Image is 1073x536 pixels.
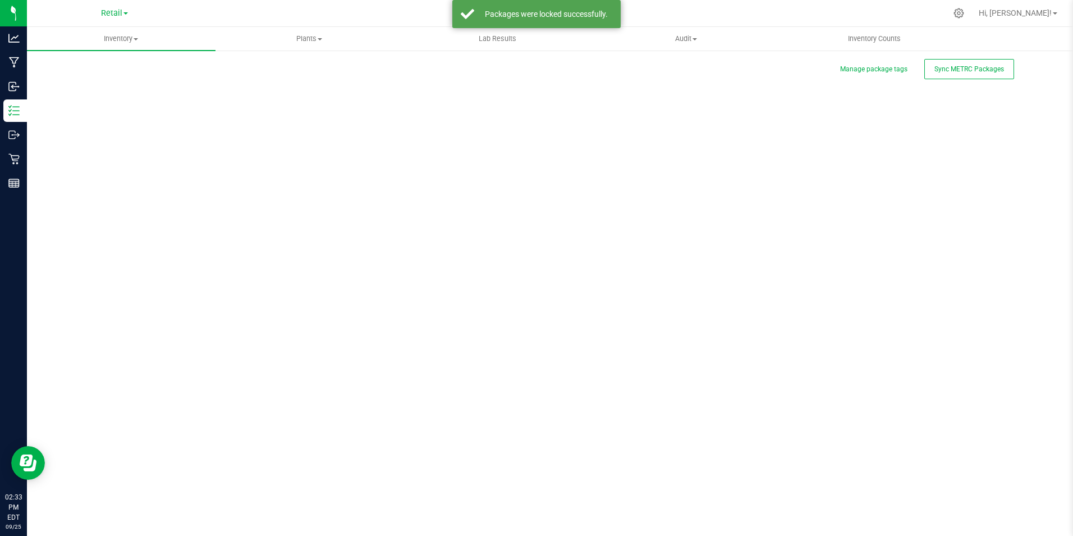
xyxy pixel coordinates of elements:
[780,27,969,51] a: Inventory Counts
[8,57,20,68] inline-svg: Manufacturing
[11,446,45,480] iframe: Resource center
[464,34,531,44] span: Lab Results
[592,27,781,51] a: Audit
[833,34,916,44] span: Inventory Counts
[934,65,1004,73] span: Sync METRC Packages
[480,8,612,20] div: Packages were locked successfully.
[5,523,22,531] p: 09/25
[593,34,780,44] span: Audit
[8,129,20,140] inline-svg: Outbound
[8,153,20,165] inline-svg: Retail
[8,33,20,44] inline-svg: Analytics
[5,492,22,523] p: 02:33 PM EDT
[8,81,20,92] inline-svg: Inbound
[840,65,907,74] button: Manage package tags
[215,27,404,51] a: Plants
[403,27,592,51] a: Lab Results
[27,34,215,44] span: Inventory
[8,178,20,189] inline-svg: Reports
[8,105,20,116] inline-svg: Inventory
[979,8,1052,17] span: Hi, [PERSON_NAME]!
[924,59,1014,79] button: Sync METRC Packages
[952,8,966,19] div: Manage settings
[216,34,403,44] span: Plants
[27,27,215,51] a: Inventory
[101,8,122,18] span: Retail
